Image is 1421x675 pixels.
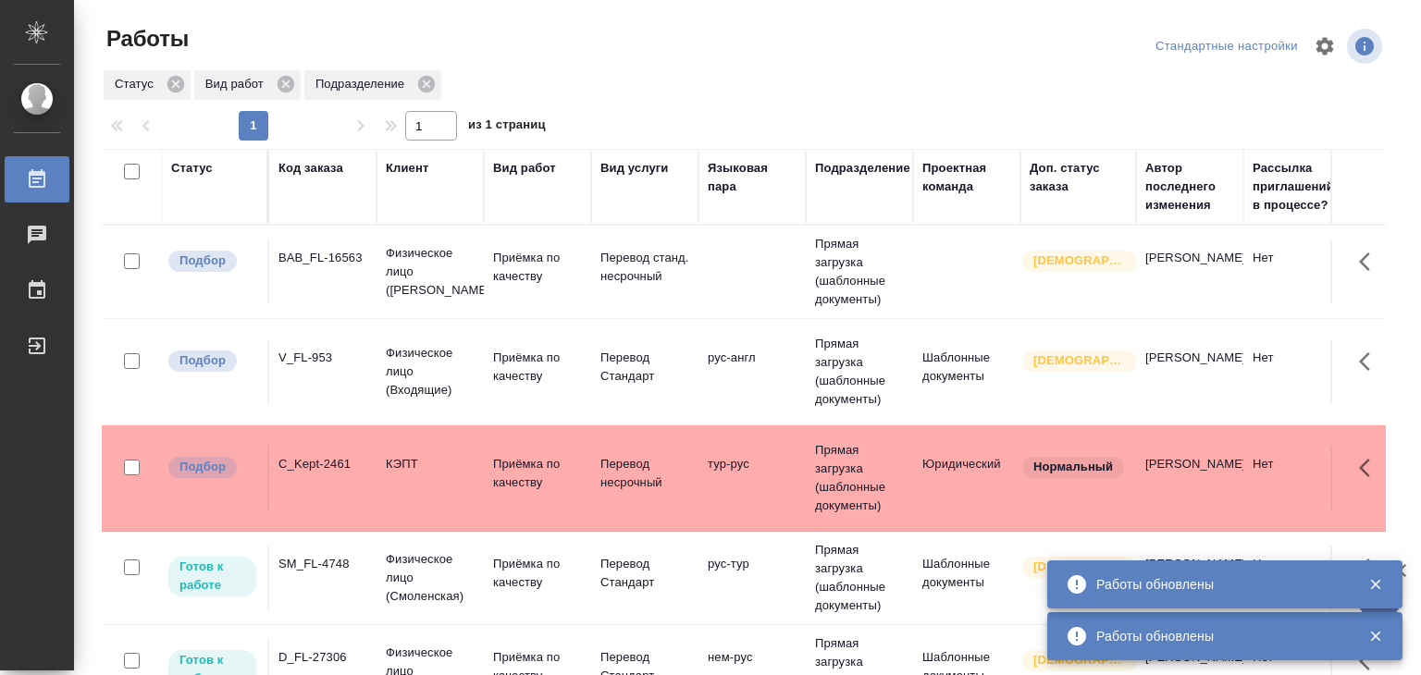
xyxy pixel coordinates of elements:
[922,159,1011,196] div: Проектная команда
[1303,24,1347,68] span: Настроить таблицу
[698,339,806,404] td: рус-англ
[600,249,689,286] p: Перевод станд. несрочный
[1356,576,1394,593] button: Закрыть
[815,159,910,178] div: Подразделение
[806,226,913,318] td: Прямая загрузка (шаблонные документы)
[1348,446,1392,490] button: Здесь прячутся важные кнопки
[493,455,582,492] p: Приёмка по качеству
[1253,159,1341,215] div: Рассылка приглашений в процессе?
[600,159,669,178] div: Вид услуги
[493,159,556,178] div: Вид работ
[278,159,343,178] div: Код заказа
[278,249,367,267] div: BAB_FL-16563
[708,159,797,196] div: Языковая пара
[167,455,258,480] div: Можно подбирать исполнителей
[102,24,189,54] span: Работы
[205,75,270,93] p: Вид работ
[179,558,245,595] p: Готов к работе
[386,344,475,399] p: Физическое лицо (Входящие)
[194,70,301,100] div: Вид работ
[493,349,582,386] p: Приёмка по качеству
[115,75,160,93] p: Статус
[913,446,1020,510] td: Юридический
[698,446,806,510] td: тур-рус
[1136,339,1243,404] td: [PERSON_NAME]
[179,252,226,270] p: Подбор
[600,455,689,492] p: Перевод несрочный
[600,349,689,386] p: Перевод Стандарт
[179,351,226,370] p: Подбор
[304,70,441,100] div: Подразделение
[1243,239,1351,304] td: Нет
[493,249,582,286] p: Приёмка по качеству
[1033,351,1126,370] p: [DEMOGRAPHIC_DATA]
[1145,159,1234,215] div: Автор последнего изменения
[1356,628,1394,644] button: Закрыть
[1348,546,1392,590] button: Здесь прячутся важные кнопки
[278,349,367,367] div: V_FL-953
[167,555,258,598] div: Исполнитель может приступить к работе
[1033,252,1126,270] p: [DEMOGRAPHIC_DATA]
[806,532,913,624] td: Прямая загрузка (шаблонные документы)
[1033,458,1113,476] p: Нормальный
[1136,546,1243,610] td: [PERSON_NAME]
[1136,446,1243,510] td: [PERSON_NAME]
[1243,546,1351,610] td: Нет
[493,555,582,592] p: Приёмка по качеству
[1136,239,1243,304] td: [PERSON_NAME]
[1033,558,1126,576] p: [DEMOGRAPHIC_DATA]
[1030,159,1127,196] div: Доп. статус заказа
[278,648,367,667] div: D_FL-27306
[1243,446,1351,510] td: Нет
[278,455,367,473] div: C_Kept-2461
[179,458,226,476] p: Подбор
[698,546,806,610] td: рус-тур
[1243,339,1351,404] td: Нет
[806,325,913,418] td: Прямая загрузка (шаблонные документы)
[600,555,689,592] p: Перевод Стандарт
[278,555,367,573] div: SM_FL-4748
[913,339,1020,404] td: Шаблонные документы
[386,455,475,473] p: КЭПТ
[1033,651,1126,669] p: [DEMOGRAPHIC_DATA]
[1348,239,1392,284] button: Здесь прячутся важные кнопки
[1096,627,1341,645] div: Работы обновлены
[1348,339,1392,384] button: Здесь прячутся важные кнопки
[1151,32,1303,61] div: split button
[386,159,428,178] div: Клиент
[1347,29,1386,64] span: Посмотреть информацию
[913,546,1020,610] td: Шаблонные документы
[171,159,213,178] div: Статус
[468,114,546,141] span: из 1 страниц
[1096,575,1341,594] div: Работы обновлены
[386,550,475,606] p: Физическое лицо (Смоленская)
[104,70,191,100] div: Статус
[167,349,258,374] div: Можно подбирать исполнителей
[386,244,475,300] p: Физическое лицо ([PERSON_NAME])
[806,432,913,524] td: Прямая загрузка (шаблонные документы)
[315,75,411,93] p: Подразделение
